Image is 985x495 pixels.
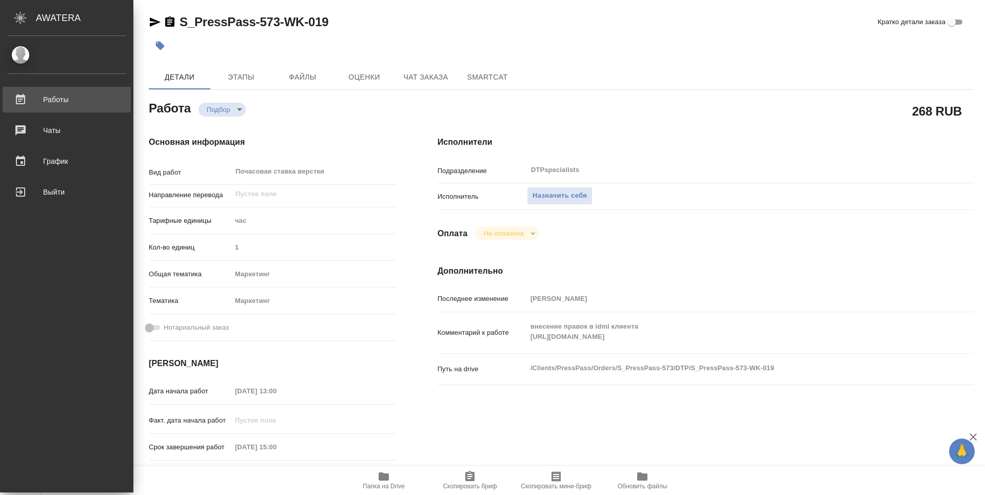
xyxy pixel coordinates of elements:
[149,242,231,253] p: Кол-во единиц
[278,71,327,84] span: Файлы
[401,71,450,84] span: Чат заказа
[231,440,321,454] input: Пустое поле
[527,318,929,346] textarea: внесение правок в idml клиента [URL][DOMAIN_NAME]
[149,415,231,426] p: Факт. дата начала работ
[164,16,176,28] button: Скопировать ссылку
[438,364,527,374] p: Путь на drive
[618,483,667,490] span: Обновить файлы
[3,118,131,143] a: Чаты
[3,179,131,205] a: Выйти
[149,357,397,370] h4: [PERSON_NAME]
[216,71,266,84] span: Этапы
[438,166,527,176] p: Подразделение
[149,442,231,452] p: Срок завершения работ
[180,15,328,29] a: S_PressPass-573-WK-019
[443,483,497,490] span: Скопировать бриф
[527,187,593,205] button: Назначить себя
[599,466,685,495] button: Обновить файлы
[8,123,126,138] div: Чаты
[481,229,526,238] button: Не оплачена
[953,441,971,462] span: 🙏
[949,439,975,464] button: 🙏
[149,216,231,226] p: Тарифные единицы
[3,87,131,112] a: Работы
[438,328,527,338] p: Комментарий к работе
[149,386,231,396] p: Дата начала работ
[521,483,591,490] span: Скопировать мини-бриф
[340,71,389,84] span: Оценки
[363,483,405,490] span: Папка на Drive
[476,226,539,240] div: Подбор
[204,105,233,114] button: Подбор
[527,291,929,306] input: Пустое поле
[878,17,945,27] span: Кратко детали заказа
[231,384,321,398] input: Пустое поле
[8,154,126,169] div: График
[527,359,929,377] textarea: /Clients/PressPass/Orders/S_PressPass-573/DTP/S_PressPass-573-WK-019
[149,98,191,117] h2: Работа
[149,269,231,279] p: Общая тематика
[533,190,587,202] span: Назначить себя
[438,265,974,277] h4: Дополнительно
[438,294,527,304] p: Последнее изменение
[149,167,231,178] p: Вид работ
[149,296,231,306] p: Тематика
[438,227,468,240] h4: Оплата
[149,190,231,200] p: Направление перевода
[231,292,397,310] div: Маркетинг
[149,34,171,57] button: Добавить тэг
[36,8,133,28] div: AWATERA
[231,240,397,255] input: Пустое поле
[438,136,974,148] h4: Исполнители
[8,184,126,200] div: Выйти
[234,188,372,200] input: Пустое поле
[3,148,131,174] a: График
[8,92,126,107] div: Работы
[231,212,397,230] div: час
[438,192,527,202] p: Исполнитель
[164,322,229,333] span: Нотариальный заказ
[912,102,962,120] h2: 268 RUB
[463,71,512,84] span: SmartCat
[231,413,321,428] input: Пустое поле
[199,103,246,117] div: Подбор
[149,16,161,28] button: Скопировать ссылку для ЯМессенджера
[341,466,427,495] button: Папка на Drive
[149,136,397,148] h4: Основная информация
[231,265,397,283] div: Маркетинг
[427,466,513,495] button: Скопировать бриф
[155,71,204,84] span: Детали
[513,466,599,495] button: Скопировать мини-бриф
